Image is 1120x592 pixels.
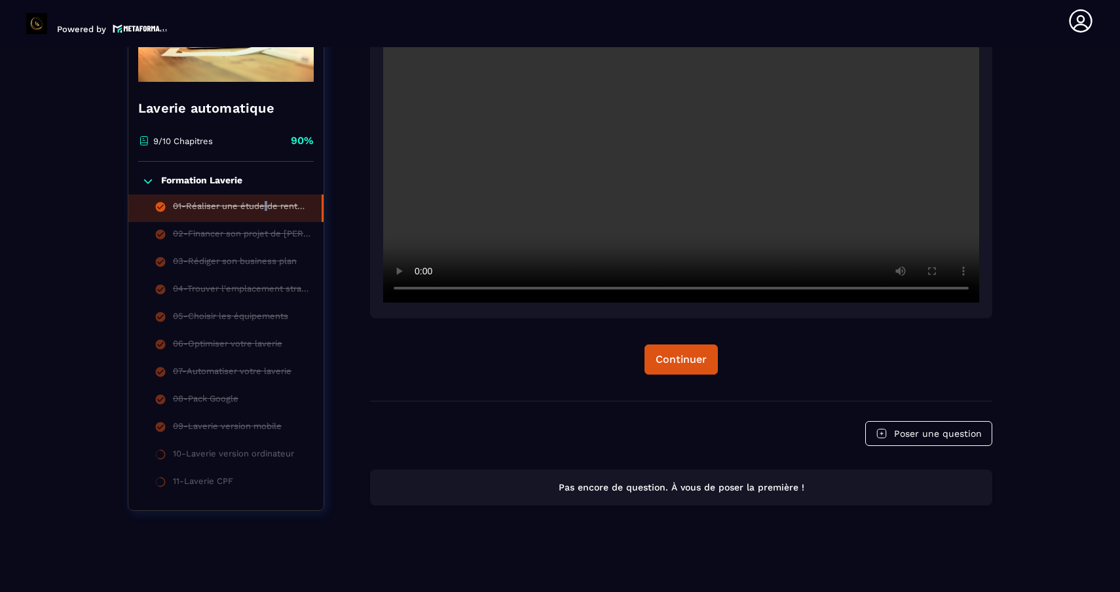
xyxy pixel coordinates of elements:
[153,136,213,145] p: 9/10 Chapitres
[173,449,294,463] div: 10-Laverie version ordinateur
[173,229,310,243] div: 02-Financer son projet de [PERSON_NAME]
[865,421,992,446] button: Poser une question
[26,13,47,34] img: logo-branding
[161,175,242,188] p: Formation Laverie
[173,421,282,435] div: 09-Laverie version mobile
[113,23,168,34] img: logo
[382,481,980,494] p: Pas encore de question. À vous de poser la première !
[173,284,310,298] div: 04-Trouver l'emplacement stratégique
[173,476,233,490] div: 11-Laverie CPF
[173,394,238,408] div: 08-Pack Google
[173,311,288,325] div: 05-Choisir les équipements
[656,353,707,366] div: Continuer
[173,256,297,270] div: 03-Rédiger son business plan
[138,99,314,117] h4: Laverie automatique
[173,339,282,353] div: 06-Optimiser votre laverie
[173,201,308,215] div: 01-Réaliser une étude de rentabilité
[291,134,314,148] p: 90%
[644,344,718,375] button: Continuer
[57,24,106,34] p: Powered by
[173,366,291,380] div: 07-Automatiser votre laverie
